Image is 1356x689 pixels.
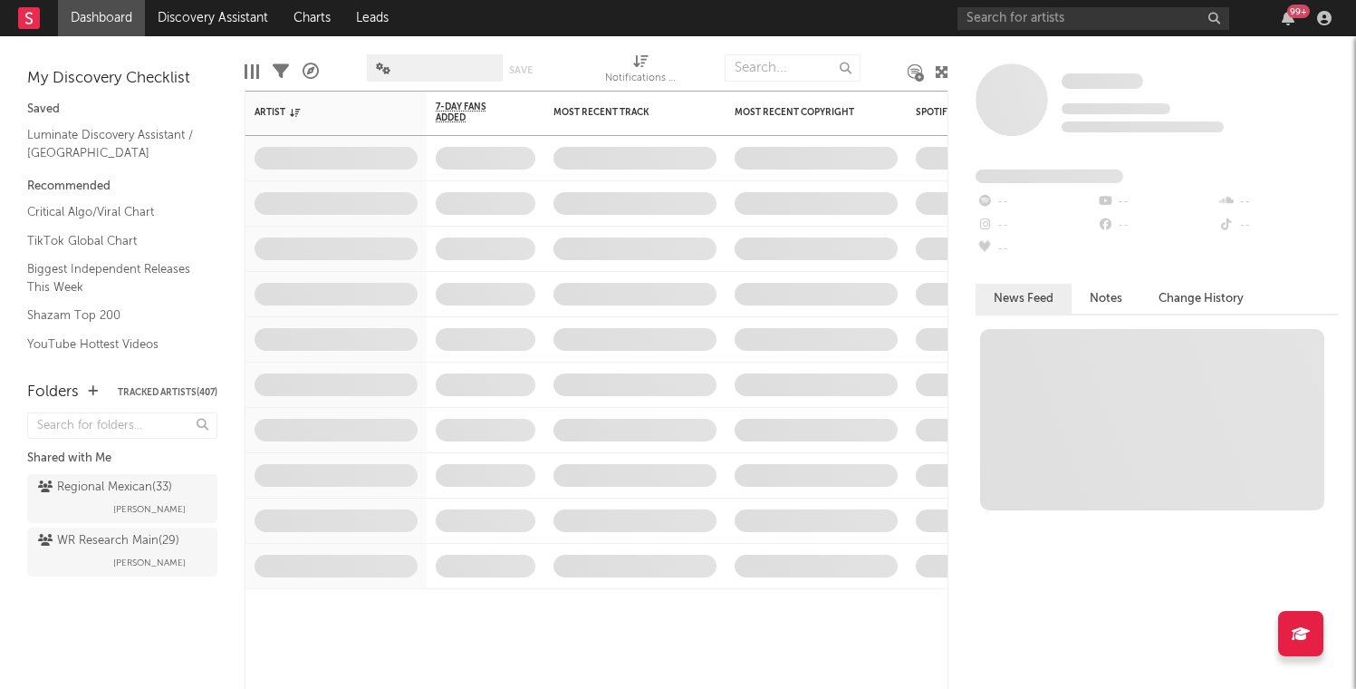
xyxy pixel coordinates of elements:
[38,530,179,552] div: WR Research Main ( 29 )
[1287,5,1310,18] div: 99 +
[27,99,217,121] div: Saved
[1282,11,1294,25] button: 99+
[27,528,217,577] a: WR Research Main(29)[PERSON_NAME]
[27,474,217,523] a: Regional Mexican(33)[PERSON_NAME]
[976,238,1096,261] div: --
[1140,284,1262,314] button: Change History
[976,170,1123,183] span: Fans Added by Platform
[735,107,870,118] div: Most Recent Copyright
[27,231,199,251] a: TikTok Global Chart
[916,107,1052,118] div: Spotify Monthly Listeners
[118,388,217,397] button: Tracked Artists(407)
[1062,73,1143,89] span: Some Artist
[605,68,678,90] div: Notifications (Artist)
[976,190,1096,214] div: --
[27,202,199,222] a: Critical Algo/Viral Chart
[27,335,199,354] a: YouTube Hottest Videos
[27,448,217,470] div: Shared with Me
[957,7,1229,30] input: Search for artists
[113,552,186,574] span: [PERSON_NAME]
[1072,284,1140,314] button: Notes
[303,45,319,98] div: A&R Pipeline
[273,45,289,98] div: Filters
[1062,73,1143,91] a: Some Artist
[27,259,199,296] a: Biggest Independent Releases This Week
[113,499,186,520] span: [PERSON_NAME]
[1062,121,1224,132] span: 0 fans last week
[27,68,217,90] div: My Discovery Checklist
[1062,103,1170,114] span: Tracking Since: [DATE]
[27,382,79,403] div: Folders
[976,214,1096,238] div: --
[976,284,1072,314] button: News Feed
[27,125,199,162] a: Luminate Discovery Assistant / [GEOGRAPHIC_DATA]
[725,54,861,82] input: Search...
[27,306,199,325] a: Shazam Top 200
[1096,214,1217,238] div: --
[1217,214,1338,238] div: --
[27,412,217,439] input: Search for folders...
[38,477,172,499] div: Regional Mexican ( 33 )
[1096,190,1217,214] div: --
[27,176,217,198] div: Recommended
[245,45,259,98] div: Edit Columns
[255,107,390,118] div: Artist
[509,65,533,75] button: Save
[553,107,689,118] div: Most Recent Track
[1217,190,1338,214] div: --
[436,102,508,123] span: 7-Day Fans Added
[605,45,678,98] div: Notifications (Artist)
